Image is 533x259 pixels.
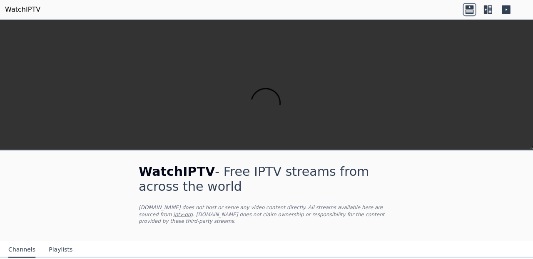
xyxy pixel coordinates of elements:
[7,5,42,15] a: WatchIPTV
[140,164,393,194] h1: - Free IPTV streams from across the world
[174,211,194,217] a: iptv-org
[140,204,393,224] p: [DOMAIN_NAME] does not host or serve any video content directly. All streams available here are s...
[10,242,37,257] button: Channels
[140,164,216,179] span: WatchIPTV
[50,242,74,257] button: Playlists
